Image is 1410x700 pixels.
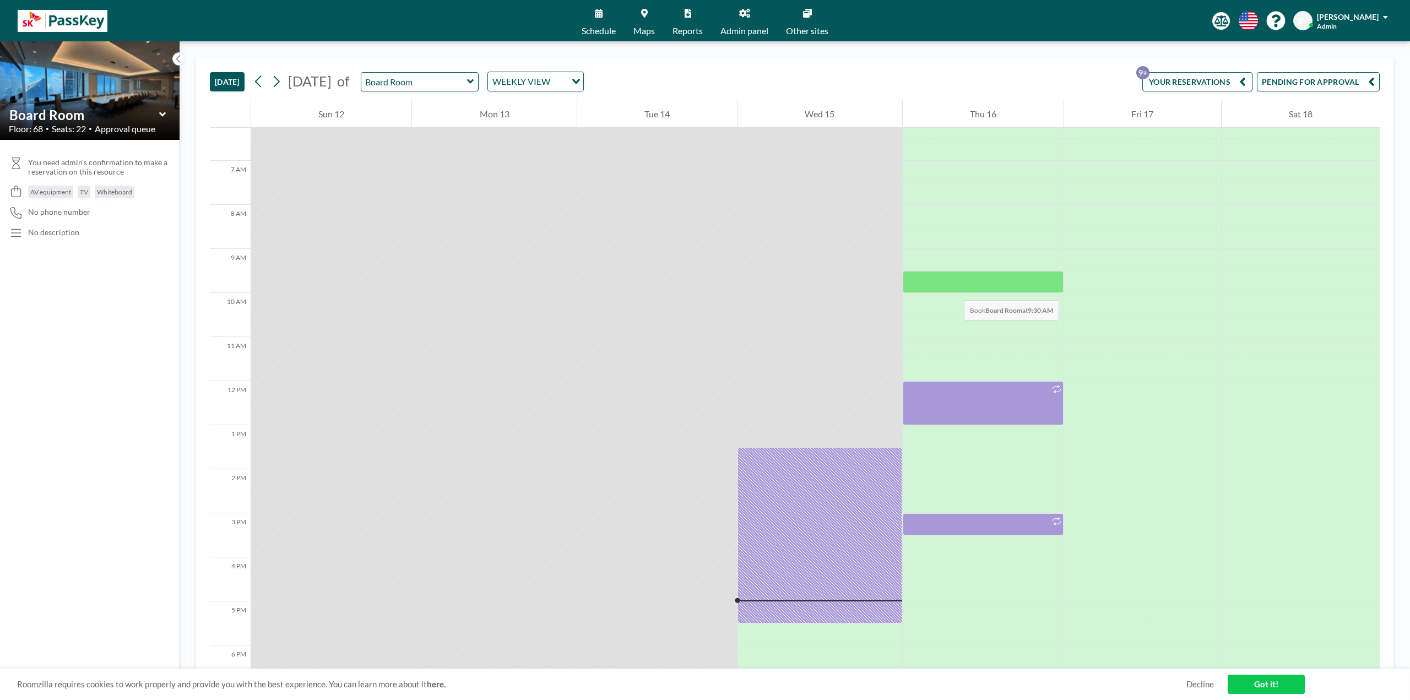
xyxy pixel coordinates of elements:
[1064,100,1221,128] div: Fri 17
[1222,100,1380,128] div: Sat 18
[1142,72,1252,91] button: YOUR RESERVATIONS9+
[1317,22,1337,30] span: Admin
[210,557,251,601] div: 4 PM
[95,123,155,134] span: Approval queue
[582,26,616,35] span: Schedule
[427,679,446,689] a: here.
[9,107,159,123] input: Board Room
[210,381,251,425] div: 12 PM
[673,26,703,35] span: Reports
[46,125,49,132] span: •
[210,249,251,293] div: 9 AM
[720,26,768,35] span: Admin panel
[80,188,88,196] span: TV
[964,300,1059,321] span: Book at
[737,100,902,128] div: Wed 15
[488,72,583,91] div: Search for option
[210,645,251,690] div: 6 PM
[210,601,251,645] div: 5 PM
[89,125,92,132] span: •
[412,100,576,128] div: Mon 13
[210,337,251,381] div: 11 AM
[1257,72,1380,91] button: PENDING FOR APPROVAL
[288,73,332,89] span: [DATE]
[490,74,552,89] span: WEEKLY VIEW
[633,26,655,35] span: Maps
[210,293,251,337] div: 10 AM
[1028,306,1053,314] b: 9:30 AM
[251,100,411,128] div: Sun 12
[1317,12,1379,21] span: [PERSON_NAME]
[9,123,43,134] span: Floor: 68
[30,188,71,196] span: AV equipment
[28,207,90,217] span: No phone number
[1186,679,1214,690] a: Decline
[1298,16,1308,26] span: SY
[210,117,251,161] div: 6 AM
[210,469,251,513] div: 2 PM
[28,227,79,237] div: No description
[210,72,245,91] button: [DATE]
[554,74,565,89] input: Search for option
[18,10,107,32] img: organization-logo
[28,158,171,177] span: You need admin's confirmation to make a reservation on this resource
[17,679,1186,690] span: Roomzilla requires cookies to work properly and provide you with the best experience. You can lea...
[786,26,828,35] span: Other sites
[210,161,251,205] div: 7 AM
[52,123,86,134] span: Seats: 22
[1228,675,1305,694] a: Got it!
[210,425,251,469] div: 1 PM
[903,100,1064,128] div: Thu 16
[1136,66,1149,79] p: 9+
[577,100,737,128] div: Tue 14
[985,306,1022,314] b: Board Room
[97,188,132,196] span: Whiteboard
[361,73,467,91] input: Board Room
[210,513,251,557] div: 3 PM
[210,205,251,249] div: 8 AM
[337,73,349,90] span: of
